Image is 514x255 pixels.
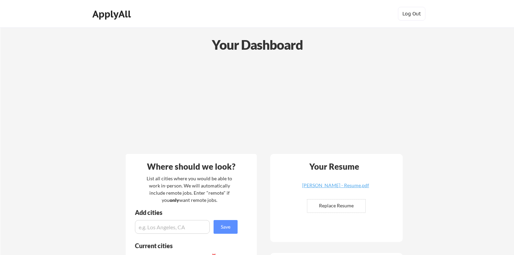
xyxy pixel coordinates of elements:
div: ApplyAll [92,8,133,20]
div: Your Dashboard [1,35,514,54]
strong: only [170,197,179,203]
div: List all cities where you would be able to work in-person. We will automatically include remote j... [142,175,237,204]
a: [PERSON_NAME] - Resume.pdf [295,183,376,194]
div: Where should we look? [127,162,255,171]
div: Add cities [135,209,239,216]
div: [PERSON_NAME] - Resume.pdf [295,183,376,188]
input: e.g. Los Angeles, CA [135,220,210,234]
button: Save [214,220,238,234]
div: Your Resume [300,162,368,171]
div: Current cities [135,243,230,249]
button: Log Out [398,7,425,21]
